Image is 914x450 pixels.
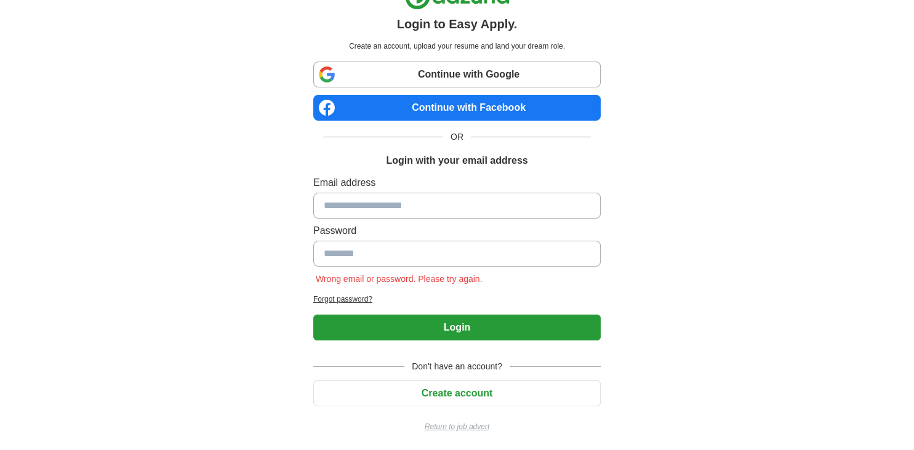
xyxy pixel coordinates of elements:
[313,274,485,284] span: Wrong email or password. Please try again.
[386,153,527,168] h1: Login with your email address
[404,360,510,373] span: Don't have an account?
[313,175,601,190] label: Email address
[313,294,601,305] a: Forgot password?
[313,95,601,121] a: Continue with Facebook
[316,41,598,52] p: Create an account, upload your resume and land your dream role.
[313,62,601,87] a: Continue with Google
[397,15,518,33] h1: Login to Easy Apply.
[313,380,601,406] button: Create account
[443,131,471,143] span: OR
[313,388,601,398] a: Create account
[313,421,601,432] a: Return to job advert
[313,223,601,238] label: Password
[313,315,601,340] button: Login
